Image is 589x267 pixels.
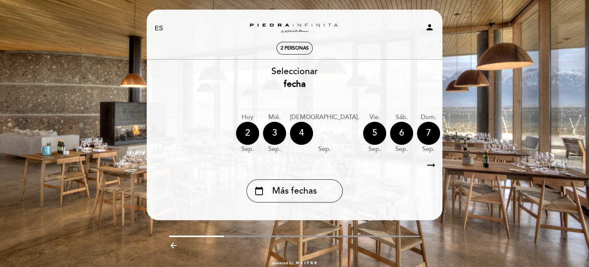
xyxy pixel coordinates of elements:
div: mié. [263,113,286,122]
span: 2 personas [281,45,309,51]
span: powered by [272,260,293,266]
div: Hoy [236,113,259,122]
span: Más fechas [272,185,317,197]
div: 2 [236,122,259,145]
b: fecha [284,79,306,90]
i: arrow_right_alt [425,157,437,174]
i: arrow_backward [169,241,178,250]
i: calendar_today [254,184,264,197]
div: Seleccionar [146,65,443,91]
div: 4 [290,122,313,145]
div: 3 [263,122,286,145]
i: person [425,23,434,32]
button: person [425,23,434,35]
div: sep. [390,145,413,154]
div: vie. [363,113,386,122]
div: sep. [263,145,286,154]
div: sep. [363,145,386,154]
div: 5 [363,122,386,145]
div: sep. [417,145,440,154]
div: [DEMOGRAPHIC_DATA]. [290,113,359,122]
div: 7 [417,122,440,145]
div: sep. [236,145,259,154]
div: sep. [290,145,359,154]
a: powered by [272,260,317,266]
div: 6 [390,122,413,145]
a: Zuccardi [GEOGRAPHIC_DATA] - Restaurant [GEOGRAPHIC_DATA] [246,18,343,39]
img: MEITRE [295,261,317,265]
div: dom. [417,113,440,122]
div: sáb. [390,113,413,122]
